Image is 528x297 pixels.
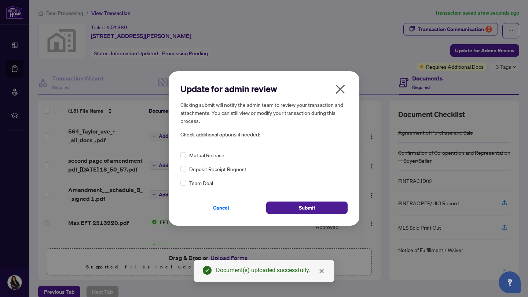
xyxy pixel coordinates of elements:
[299,202,315,214] span: Submit
[266,202,348,214] button: Submit
[180,83,348,95] h2: Update for admin review
[189,165,246,173] span: Deposit Receipt Request
[216,266,325,275] div: Document(s) uploaded successfully.
[189,151,224,159] span: Mutual Release
[180,131,348,139] span: Check additional options if needed:
[180,101,348,125] h5: Clicking submit will notify the admin team to review your transaction and attachments. You can st...
[213,202,229,214] span: Cancel
[319,268,324,274] span: close
[180,202,262,214] button: Cancel
[203,266,212,275] span: check-circle
[334,83,346,95] span: close
[318,267,326,275] a: Close
[189,179,213,187] span: Team Deal
[499,271,521,293] button: Open asap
